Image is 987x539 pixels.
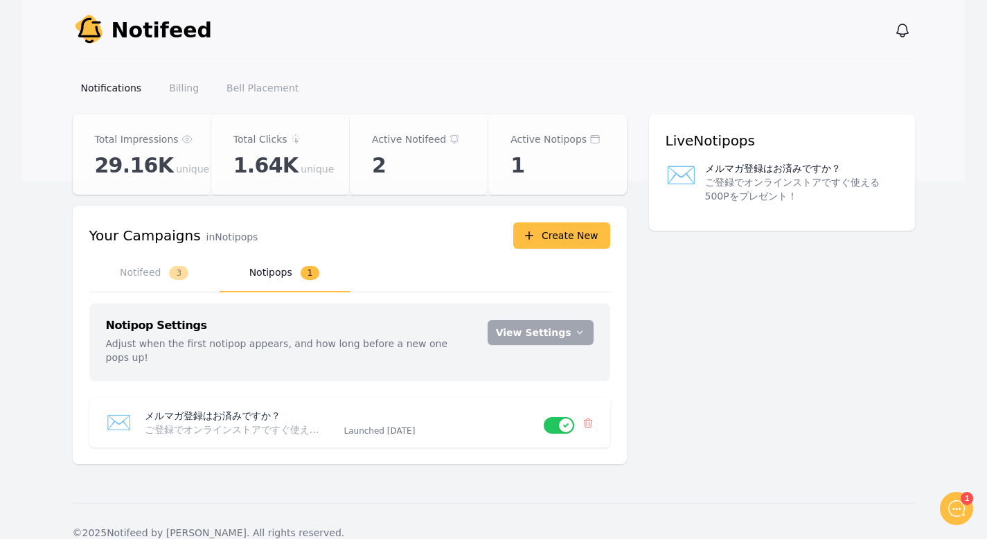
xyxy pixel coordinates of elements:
[89,254,610,292] nav: Tabs
[301,162,334,176] span: unique
[106,320,471,331] h3: Notipop Settings
[95,131,179,148] p: Total Impressions
[372,153,386,178] span: 2
[513,222,610,249] button: Create New
[940,492,973,525] iframe: gist-messenger-bubble-iframe
[73,76,150,100] a: Notifications
[89,115,166,126] span: New conversation
[387,426,416,436] time: 2025-08-22T01:13:13.869Z
[116,450,175,459] span: We run on Gist
[666,161,697,203] span: ✉️
[89,254,220,292] button: Notifeed3
[220,254,350,292] button: Notipops1
[301,266,320,280] span: 1
[161,76,207,100] a: Billing
[372,131,446,148] p: Active Notifeed
[705,161,841,175] p: メルマガ登録はお済みですか？
[106,410,132,434] span: ✉️
[106,337,471,364] p: Adjust when the first notipop appears, and how long before a new one pops up!
[112,18,213,43] span: Notifeed
[89,226,201,245] h3: Your Campaigns
[73,14,106,47] img: Your Company
[73,527,250,538] span: © 2025 Notifeed by [PERSON_NAME].
[206,230,258,244] p: in Notipops
[253,527,344,538] span: All rights reserved.
[11,106,266,135] button: New conversation
[233,131,287,148] p: Total Clicks
[145,423,328,436] p: ご登録でオンラインストアですぐ使える500Pをプレゼント！
[510,131,587,148] p: Active Notipops
[145,409,333,423] p: メルマガ登録はお済みですか？
[510,153,524,178] span: 1
[169,266,188,280] span: 3
[344,425,533,436] p: Launched
[233,153,299,178] span: 1.64K
[176,162,209,176] span: unique
[73,14,213,47] a: Notifeed
[218,76,307,100] a: Bell Placement
[488,320,594,345] button: View Settings
[666,131,898,150] h3: Live Notipops
[705,175,898,203] p: ご登録でオンラインストアですぐ使える500Pをプレゼント！
[95,153,174,178] span: 29.16K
